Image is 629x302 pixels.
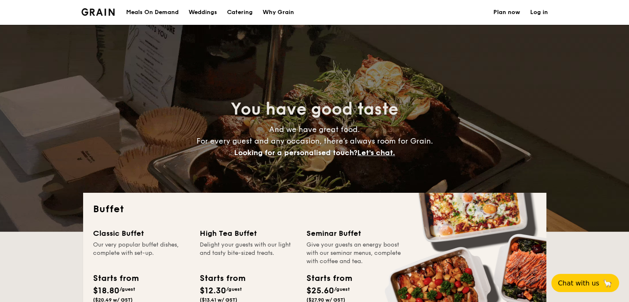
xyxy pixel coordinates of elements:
[196,125,433,157] span: And we have great food. For every guest and any occasion, there’s always room for Grain.
[306,241,403,266] div: Give your guests an energy boost with our seminar menus, complete with coffee and tea.
[306,272,352,285] div: Starts from
[306,228,403,239] div: Seminar Buffet
[200,241,297,266] div: Delight your guests with our light and tasty bite-sized treats.
[93,203,536,216] h2: Buffet
[551,274,619,292] button: Chat with us🦙
[93,286,120,296] span: $18.80
[603,278,612,288] span: 🦙
[558,279,599,287] span: Chat with us
[200,272,245,285] div: Starts from
[226,286,242,292] span: /guest
[93,228,190,239] div: Classic Buffet
[306,286,334,296] span: $25.60
[93,272,138,285] div: Starts from
[200,228,297,239] div: High Tea Buffet
[231,99,398,119] span: You have good taste
[234,148,357,157] span: Looking for a personalised touch?
[334,286,350,292] span: /guest
[357,148,395,157] span: Let's chat.
[120,286,135,292] span: /guest
[200,286,226,296] span: $12.30
[93,241,190,266] div: Our very popular buffet dishes, complete with set-up.
[81,8,115,16] a: Logotype
[81,8,115,16] img: Grain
